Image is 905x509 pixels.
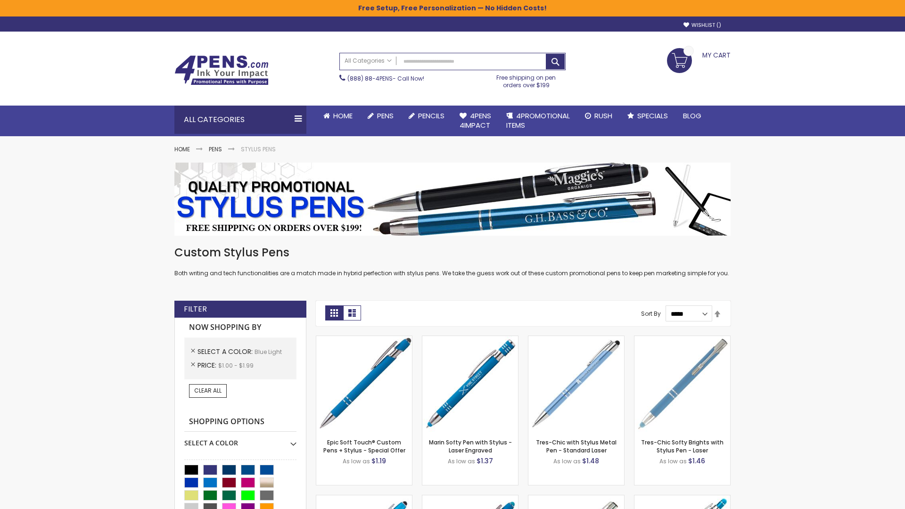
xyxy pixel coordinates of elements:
a: 4Pens4impact [452,106,499,136]
a: Marin Softy Pen with Stylus - Laser Engraved-Blue - Light [422,336,518,344]
img: Marin Softy Pen with Stylus - Laser Engraved-Blue - Light [422,336,518,432]
span: All Categories [345,57,392,65]
span: $1.19 [371,456,386,466]
strong: Now Shopping by [184,318,296,337]
strong: Shopping Options [184,412,296,432]
a: Tres-Chic with Stylus Metal Pen - Standard Laser-Blue - Light [528,336,624,344]
img: Tres-Chic with Stylus Metal Pen - Standard Laser-Blue - Light [528,336,624,432]
a: Tres-Chic Touch Pen - Standard Laser-Blue - Light [528,495,624,503]
span: 4PROMOTIONAL ITEMS [506,111,570,130]
span: As low as [659,457,687,465]
div: Free shipping on pen orders over $199 [487,70,566,89]
a: Wishlist [683,22,721,29]
span: $1.37 [477,456,493,466]
span: $1.48 [582,456,599,466]
a: Marin Softy Pen with Stylus - Laser Engraved [429,438,512,454]
span: Home [333,111,353,121]
a: Home [174,145,190,153]
label: Sort By [641,310,661,318]
span: Pens [377,111,394,121]
h1: Custom Stylus Pens [174,245,731,260]
a: Tres-Chic with Stylus Metal Pen - Standard Laser [536,438,617,454]
img: 4P-MS8B-Blue - Light [316,336,412,432]
img: Stylus Pens [174,163,731,236]
div: All Categories [174,106,306,134]
span: As low as [448,457,475,465]
a: (888) 88-4PENS [347,74,393,82]
span: Price [197,361,218,370]
strong: Stylus Pens [241,145,276,153]
a: Pencils [401,106,452,126]
span: Clear All [194,386,222,394]
span: Specials [637,111,668,121]
span: As low as [343,457,370,465]
span: $1.46 [688,456,705,466]
img: 4Pens Custom Pens and Promotional Products [174,55,269,85]
div: Both writing and tech functionalities are a match made in hybrid perfection with stylus pens. We ... [174,245,731,278]
a: Pens [209,145,222,153]
a: Tres-Chic Softy Brights with Stylus Pen - Laser-Blue - Light [634,336,730,344]
span: Rush [594,111,612,121]
a: 4PROMOTIONALITEMS [499,106,577,136]
a: Ellipse Stylus Pen - Standard Laser-Blue - Light [316,495,412,503]
a: Epic Soft Touch® Custom Pens + Stylus - Special Offer [323,438,405,454]
a: Home [316,106,360,126]
a: Clear All [189,384,227,397]
a: Blog [675,106,709,126]
a: Phoenix Softy Brights with Stylus Pen - Laser-Blue - Light [634,495,730,503]
a: Ellipse Softy Brights with Stylus Pen - Laser-Blue - Light [422,495,518,503]
span: - Call Now! [347,74,424,82]
span: As low as [553,457,581,465]
span: Select A Color [197,347,255,356]
a: 4P-MS8B-Blue - Light [316,336,412,344]
a: Rush [577,106,620,126]
span: Blue Light [255,348,282,356]
img: Tres-Chic Softy Brights with Stylus Pen - Laser-Blue - Light [634,336,730,432]
strong: Grid [325,305,343,320]
span: Pencils [418,111,444,121]
a: Tres-Chic Softy Brights with Stylus Pen - Laser [641,438,724,454]
div: Select A Color [184,432,296,448]
span: $1.00 - $1.99 [218,361,254,369]
a: All Categories [340,53,396,69]
a: Pens [360,106,401,126]
strong: Filter [184,304,207,314]
span: 4Pens 4impact [460,111,491,130]
span: Blog [683,111,701,121]
a: Specials [620,106,675,126]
